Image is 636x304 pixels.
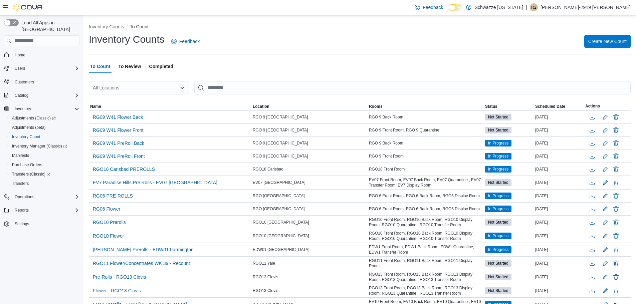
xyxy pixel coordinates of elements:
[194,81,631,94] input: This is a search bar. After typing your query, hit enter to filter the results lower in the page.
[253,104,269,109] span: Location
[12,78,37,86] a: Customers
[253,274,278,280] span: RGO13 Clovis
[488,153,508,159] span: In Progress
[1,91,82,100] button: Catalog
[89,23,631,31] nav: An example of EuiBreadcrumbs
[89,24,124,29] button: Inventory Counts
[612,205,620,213] button: Delete
[368,126,484,134] div: RGO 9 Front Room, RGO 9 Quarantine
[90,231,127,241] button: RGO10 Flower
[601,258,609,268] button: Edit count details
[485,287,511,294] span: Not Started
[7,179,82,188] button: Transfers
[534,152,584,160] div: [DATE]
[368,139,484,147] div: RGO 9 Back Room
[12,220,79,228] span: Settings
[93,140,144,146] span: RG09 W41 PreRoll Back
[90,112,146,122] button: RG09 W41 Flower Back
[253,154,308,159] span: RGO 9 [GEOGRAPHIC_DATA]
[601,138,609,148] button: Edit count details
[7,132,82,141] button: Inventory Count
[253,220,309,225] span: RGO10 [GEOGRAPHIC_DATA]
[368,243,484,256] div: EDW1 Front Room, EDW1 Back Room, EDW1 Quarantine, EDW1 Transfer Room
[368,176,484,189] div: EV07 Front Room, EV07 Back Room, EV07 Quarantine , EV07 Transfer Room, EV7 Display Room
[12,91,31,99] button: Catalog
[601,178,609,188] button: Edit count details
[12,105,79,113] span: Inventory
[526,3,527,11] p: |
[485,179,511,186] span: Not Started
[601,231,609,241] button: Edit count details
[369,104,383,109] span: Rooms
[9,123,79,131] span: Adjustments (beta)
[368,205,484,213] div: RGO 6 Front Room, RGO 6 Back Room, RGO6 Display Room
[612,139,620,147] button: Delete
[368,165,484,173] div: RGO18 Front Room
[612,126,620,134] button: Delete
[1,206,82,215] button: Reports
[488,247,508,253] span: In Progress
[253,180,305,185] span: EV07 [GEOGRAPHIC_DATA]
[12,51,79,59] span: Home
[7,141,82,151] a: Inventory Manager (Classic)
[601,245,609,255] button: Edit count details
[488,180,508,186] span: Not Started
[601,112,609,122] button: Edit count details
[12,64,28,72] button: Users
[12,220,32,228] a: Settings
[93,179,217,186] span: EV7 Paradise Hills Pre Rolls - EV07 [GEOGRAPHIC_DATA]
[253,140,308,146] span: RGO 9 [GEOGRAPHIC_DATA]
[9,180,79,188] span: Transfers
[12,115,56,121] span: Adjustments (Classic)
[485,206,511,212] span: In Progress
[534,102,584,110] button: Scheduled Date
[90,204,123,214] button: RG06 Flower
[9,151,32,160] a: Manifests
[485,166,511,173] span: In Progress
[534,218,584,226] div: [DATE]
[251,102,368,110] button: Location
[90,178,220,188] button: EV7 Paradise Hills Pre Rolls - EV07 [GEOGRAPHIC_DATA]
[15,79,34,85] span: Customers
[93,153,145,160] span: RG09 W41 PreRoll Front
[612,246,620,254] button: Delete
[601,191,609,201] button: Edit count details
[612,287,620,295] button: Delete
[1,192,82,202] button: Operations
[93,246,194,253] span: [PERSON_NAME] Prerolls - EDW01 Farmington
[93,127,144,133] span: RG09 W41 Flower Front
[15,106,31,111] span: Inventory
[90,245,196,255] button: [PERSON_NAME] Prerolls - EDW01 Farmington
[601,286,609,296] button: Edit count details
[488,166,508,172] span: In Progress
[9,180,31,188] a: Transfers
[9,114,58,122] a: Adjustments (Classic)
[368,192,484,200] div: RGO 6 Front Room, RGO 6 Back Room, RGO6 Display Room
[485,114,511,120] span: Not Started
[13,4,43,11] img: Cova
[488,260,508,266] span: Not Started
[488,206,508,212] span: In Progress
[89,102,251,110] button: Name
[488,219,508,225] span: Not Started
[488,233,508,239] span: In Progress
[15,66,25,71] span: Users
[149,60,173,73] span: Completed
[601,164,609,174] button: Edit count details
[253,261,275,266] span: RGO11 Yale
[93,287,141,294] span: Flower - RGO13 Clovis
[368,284,484,297] div: RGO13 Front Room, RGO13 Back Room, RGO13 Display Room, RGO13 Quarantine , RGO13 Transfer Room
[130,24,149,29] button: To Count
[534,205,584,213] div: [DATE]
[253,114,308,120] span: RGO 9 [GEOGRAPHIC_DATA]
[585,103,600,109] span: Actions
[1,219,82,229] button: Settings
[9,142,70,150] a: Inventory Manager (Classic)
[485,274,511,280] span: Not Started
[534,179,584,187] div: [DATE]
[612,192,620,200] button: Delete
[89,33,165,46] h1: Inventory Counts
[601,125,609,135] button: Edit count details
[7,160,82,170] button: Purchase Orders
